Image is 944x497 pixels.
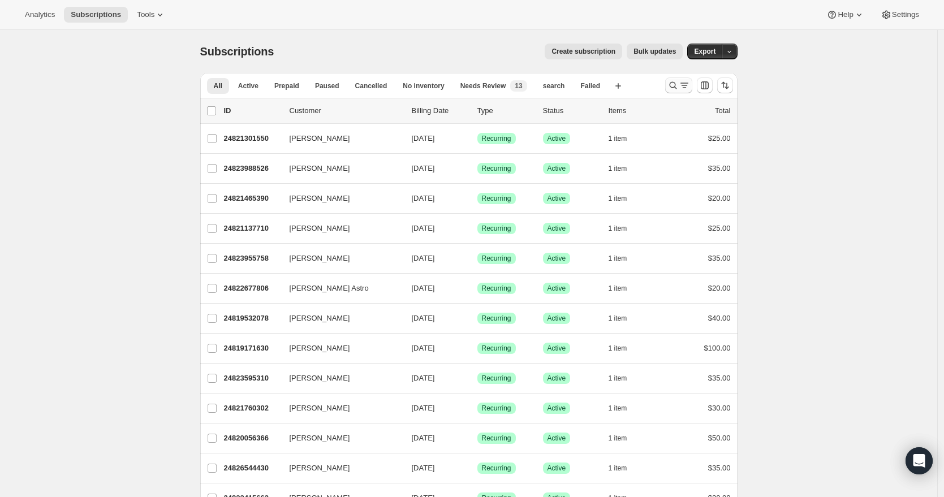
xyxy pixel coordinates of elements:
span: Cancelled [355,81,387,90]
button: 1 item [609,221,640,236]
span: Recurring [482,464,511,473]
p: 24819171630 [224,343,281,354]
p: 24819532078 [224,313,281,324]
span: Recurring [482,344,511,353]
p: 24826544430 [224,463,281,474]
span: Active [548,374,566,383]
div: 24821760302[PERSON_NAME][DATE]SuccessRecurringSuccessActive1 item$30.00 [224,400,731,416]
p: 24823988526 [224,163,281,174]
span: 13 [515,81,522,90]
button: [PERSON_NAME] [283,309,396,327]
button: 1 item [609,131,640,146]
span: [DATE] [412,314,435,322]
button: 1 item [609,191,640,206]
span: [PERSON_NAME] [290,463,350,474]
span: Subscriptions [200,45,274,58]
span: Active [548,284,566,293]
span: [DATE] [412,374,435,382]
button: Subscriptions [64,7,128,23]
span: Active [548,464,566,473]
p: Billing Date [412,105,468,116]
span: 1 item [609,254,627,263]
span: Recurring [482,254,511,263]
span: [DATE] [412,134,435,142]
span: $20.00 [708,284,731,292]
div: 24821301550[PERSON_NAME][DATE]SuccessRecurringSuccessActive1 item$25.00 [224,131,731,146]
span: Active [548,254,566,263]
div: Type [477,105,534,116]
button: 1 item [609,161,640,176]
span: [PERSON_NAME] Astro [290,283,369,294]
p: 24823955758 [224,253,281,264]
span: $100.00 [704,344,731,352]
span: Active [548,434,566,443]
div: 24823988526[PERSON_NAME][DATE]SuccessRecurringSuccessActive1 item$35.00 [224,161,731,176]
button: 1 item [609,400,640,416]
button: [PERSON_NAME] [283,189,396,208]
p: Status [543,105,600,116]
button: [PERSON_NAME] [283,399,396,417]
span: Analytics [25,10,55,19]
button: Tools [130,7,173,23]
button: [PERSON_NAME] [283,159,396,178]
p: 24822677806 [224,283,281,294]
span: Subscriptions [71,10,121,19]
span: Prepaid [274,81,299,90]
div: 24819171630[PERSON_NAME][DATE]SuccessRecurringSuccessActive1 item$100.00 [224,340,731,356]
span: All [214,81,222,90]
span: Active [548,194,566,203]
span: Active [548,164,566,173]
span: Create subscription [551,47,615,56]
button: [PERSON_NAME] [283,129,396,148]
span: 1 item [609,464,627,473]
span: Active [548,224,566,233]
span: [DATE] [412,254,435,262]
span: 1 item [609,164,627,173]
button: 1 item [609,430,640,446]
button: [PERSON_NAME] Astro [283,279,396,297]
button: Bulk updates [627,44,683,59]
span: [DATE] [412,344,435,352]
p: 24820056366 [224,433,281,444]
span: [PERSON_NAME] [290,223,350,234]
span: Tools [137,10,154,19]
span: 1 item [609,224,627,233]
span: [DATE] [412,164,435,172]
div: Items [609,105,665,116]
span: [PERSON_NAME] [290,403,350,414]
button: Help [820,7,871,23]
span: $30.00 [708,404,731,412]
span: [DATE] [412,434,435,442]
span: Recurring [482,224,511,233]
span: [PERSON_NAME] [290,163,350,174]
button: Customize table column order and visibility [697,77,713,93]
div: IDCustomerBilling DateTypeStatusItemsTotal [224,105,731,116]
span: [DATE] [412,404,435,412]
span: Recurring [482,164,511,173]
span: [PERSON_NAME] [290,343,350,354]
p: Customer [290,105,403,116]
span: [PERSON_NAME] [290,313,350,324]
div: Open Intercom Messenger [906,447,933,474]
span: [PERSON_NAME] [290,433,350,444]
span: [PERSON_NAME] [290,373,350,384]
button: 1 item [609,250,640,266]
button: Settings [874,7,926,23]
span: $35.00 [708,464,731,472]
span: $25.00 [708,134,731,142]
span: $50.00 [708,434,731,442]
span: [DATE] [412,224,435,232]
span: $35.00 [708,374,731,382]
p: ID [224,105,281,116]
span: 1 item [609,404,627,413]
div: 24821465390[PERSON_NAME][DATE]SuccessRecurringSuccessActive1 item$20.00 [224,191,731,206]
button: 1 item [609,340,640,356]
span: Active [548,404,566,413]
button: 1 item [609,280,640,296]
span: Recurring [482,284,511,293]
p: 24823595310 [224,373,281,384]
span: Bulk updates [633,47,676,56]
span: Recurring [482,434,511,443]
p: Total [715,105,730,116]
button: [PERSON_NAME] [283,249,396,267]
